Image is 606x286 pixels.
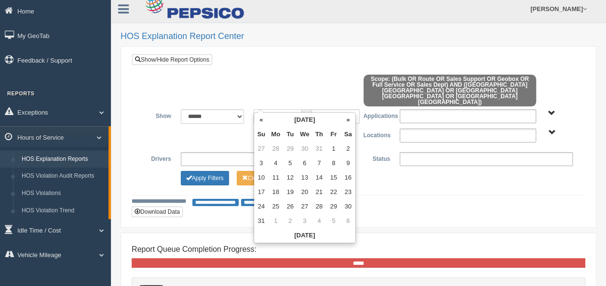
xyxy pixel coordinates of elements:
td: 6 [297,156,312,170]
td: 30 [297,142,312,156]
label: Locations [359,129,395,140]
td: 11 [269,170,283,185]
td: 1 [269,214,283,228]
td: 8 [326,156,341,170]
td: 10 [254,170,269,185]
th: Sa [341,127,355,142]
td: 22 [326,185,341,199]
td: 14 [312,170,326,185]
th: Mo [269,127,283,142]
td: 3 [254,156,269,170]
th: [DATE] [254,228,355,243]
td: 5 [326,214,341,228]
th: » [341,113,355,127]
label: Drivers [139,152,176,164]
td: 18 [269,185,283,199]
td: 19 [283,185,297,199]
th: We [297,127,312,142]
button: Download Data [132,207,183,217]
td: 6 [341,214,355,228]
td: 13 [297,170,312,185]
a: HOS Explanation Reports [17,151,108,168]
th: Tu [283,127,297,142]
td: 2 [283,214,297,228]
td: 3 [297,214,312,228]
label: Show [139,109,176,121]
td: 4 [312,214,326,228]
td: 26 [283,199,297,214]
td: 2 [341,142,355,156]
button: Change Filter Options [181,171,229,185]
td: 31 [312,142,326,156]
a: HOS Violation Audit Reports [17,168,108,185]
td: 24 [254,199,269,214]
td: 30 [341,199,355,214]
td: 9 [341,156,355,170]
td: 31 [254,214,269,228]
td: 23 [341,185,355,199]
th: [DATE] [269,113,341,127]
th: Su [254,127,269,142]
td: 5 [283,156,297,170]
td: 21 [312,185,326,199]
a: HOS Violation Trend [17,202,108,220]
td: 12 [283,170,297,185]
td: 1 [326,142,341,156]
td: 15 [326,170,341,185]
h2: HOS Explanation Report Center [121,32,596,41]
span: Scope: (Bulk OR Route OR Sales Support OR Geobox OR Full Service OR Sales Dept) AND ([GEOGRAPHIC_... [364,75,537,106]
td: 25 [269,199,283,214]
td: 27 [254,142,269,156]
a: Show/Hide Report Options [132,54,212,65]
td: 29 [326,199,341,214]
td: 28 [312,199,326,214]
td: 20 [297,185,312,199]
td: 27 [297,199,312,214]
td: 29 [283,142,297,156]
td: 7 [312,156,326,170]
th: Fr [326,127,341,142]
td: 4 [269,156,283,170]
span: to [302,109,311,124]
td: 17 [254,185,269,199]
button: Change Filter Options [237,171,284,185]
td: 16 [341,170,355,185]
label: Applications [358,109,395,121]
label: Status [358,152,395,164]
a: HOS Violations [17,185,108,202]
h4: Report Queue Completion Progress: [132,245,585,254]
th: Th [312,127,326,142]
td: 28 [269,142,283,156]
th: « [254,113,269,127]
